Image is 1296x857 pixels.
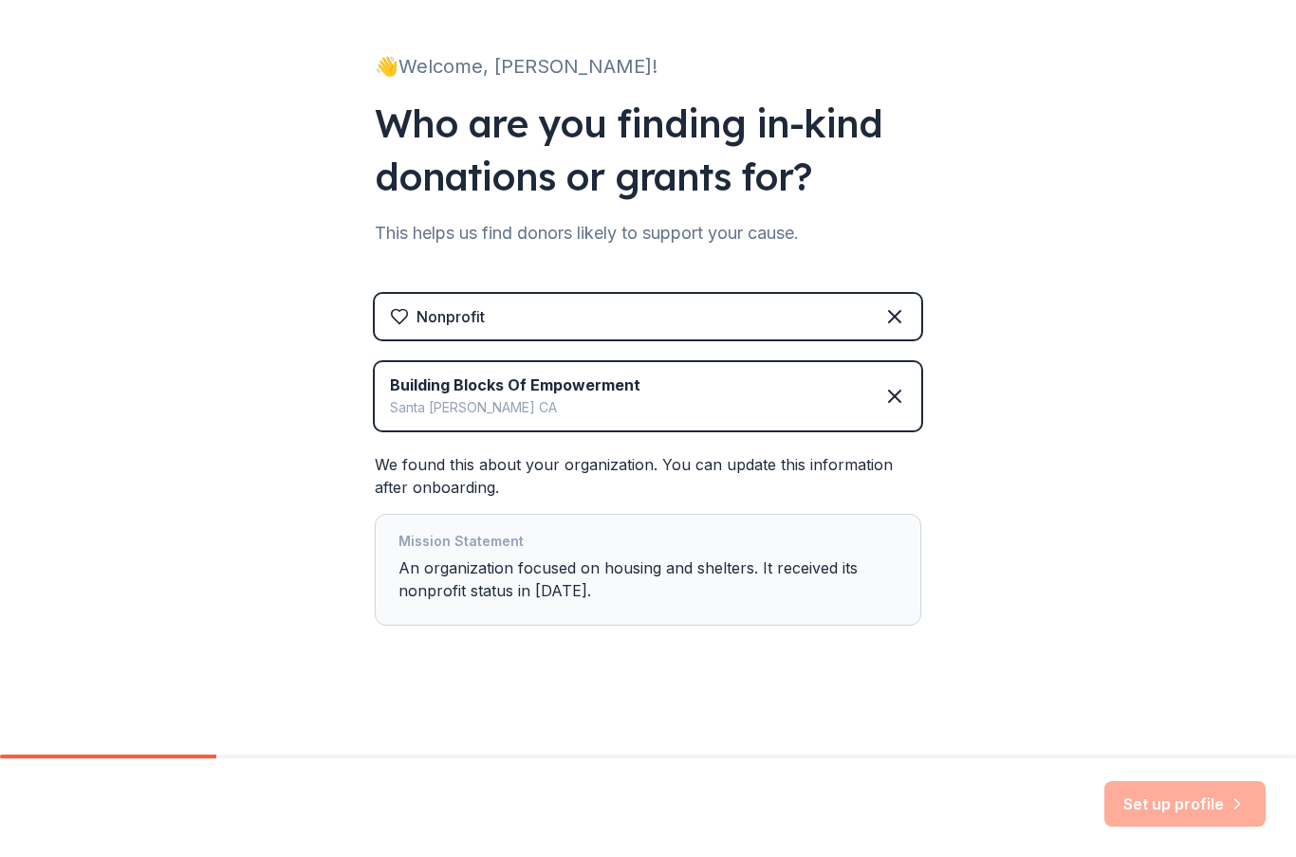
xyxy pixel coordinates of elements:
div: Who are you finding in-kind donations or grants for? [375,97,921,203]
div: This helps us find donors likely to support your cause. [375,218,921,248]
div: Mission Statement [398,530,898,556]
div: We found this about your organization. You can update this information after onboarding. [375,453,921,626]
div: Building Blocks Of Empowerment [390,374,640,396]
div: 👋 Welcome, [PERSON_NAME]! [375,51,921,82]
div: An organization focused on housing and shelters. It received its nonprofit status in [DATE]. [398,530,898,610]
div: Santa [PERSON_NAME] CA [390,396,640,419]
div: Nonprofit [417,305,485,328]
